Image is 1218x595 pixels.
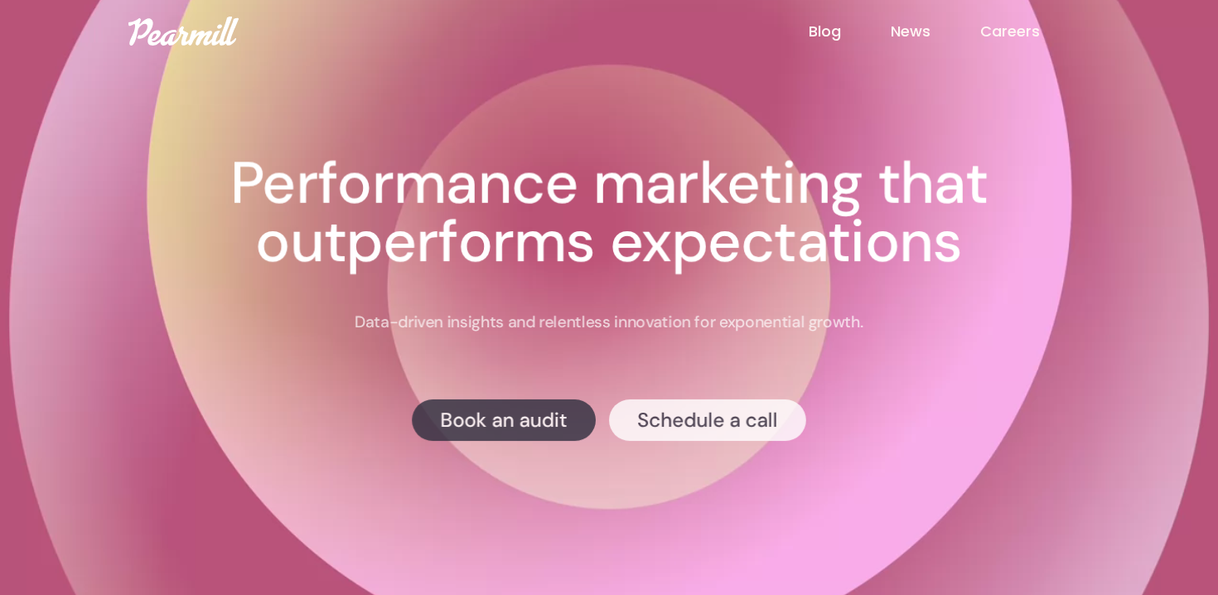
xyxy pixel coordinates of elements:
img: Pearmill logo [128,17,239,46]
a: Blog [809,21,891,42]
a: Schedule a call [609,399,806,441]
a: Careers [980,21,1090,42]
p: Data-driven insights and relentless innovation for exponential growth. [355,312,863,333]
h1: Performance marketing that outperforms expectations [142,155,1076,272]
a: Book an audit [412,399,596,441]
a: News [891,21,980,42]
